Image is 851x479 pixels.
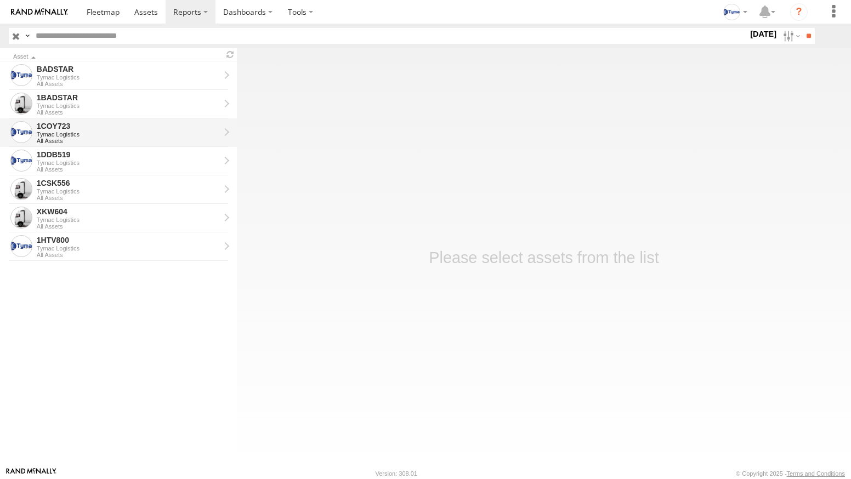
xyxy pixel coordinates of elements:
[37,64,220,74] div: BADSTAR - View Asset History
[37,93,220,102] div: 1BADSTAR - View Asset History
[23,28,32,44] label: Search Query
[779,28,802,44] label: Search Filter Options
[787,470,845,477] a: Terms and Conditions
[37,138,220,144] div: All Assets
[37,188,220,195] div: Tymac Logistics
[11,8,68,16] img: rand-logo.svg
[37,178,220,188] div: 1CSK556 - View Asset History
[719,4,751,20] div: Gray Wiltshire
[37,131,220,138] div: Tymac Logistics
[37,150,220,159] div: 1DDB519 - View Asset History
[37,216,220,223] div: Tymac Logistics
[736,470,845,477] div: © Copyright 2025 -
[37,207,220,216] div: XKW604 - View Asset History
[37,166,220,173] div: All Assets
[37,245,220,252] div: Tymac Logistics
[37,195,220,201] div: All Assets
[37,81,220,87] div: All Assets
[790,3,808,21] i: ?
[748,28,779,40] label: [DATE]
[37,223,220,230] div: All Assets
[376,470,417,477] div: Version: 308.01
[13,54,219,60] div: Click to Sort
[37,235,220,245] div: 1HTV800 - View Asset History
[37,74,220,81] div: Tymac Logistics
[37,252,220,258] div: All Assets
[37,121,220,131] div: 1COY723 - View Asset History
[37,102,220,109] div: Tymac Logistics
[37,109,220,116] div: All Assets
[224,49,237,60] span: Refresh
[6,468,56,479] a: Visit our Website
[37,159,220,166] div: Tymac Logistics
